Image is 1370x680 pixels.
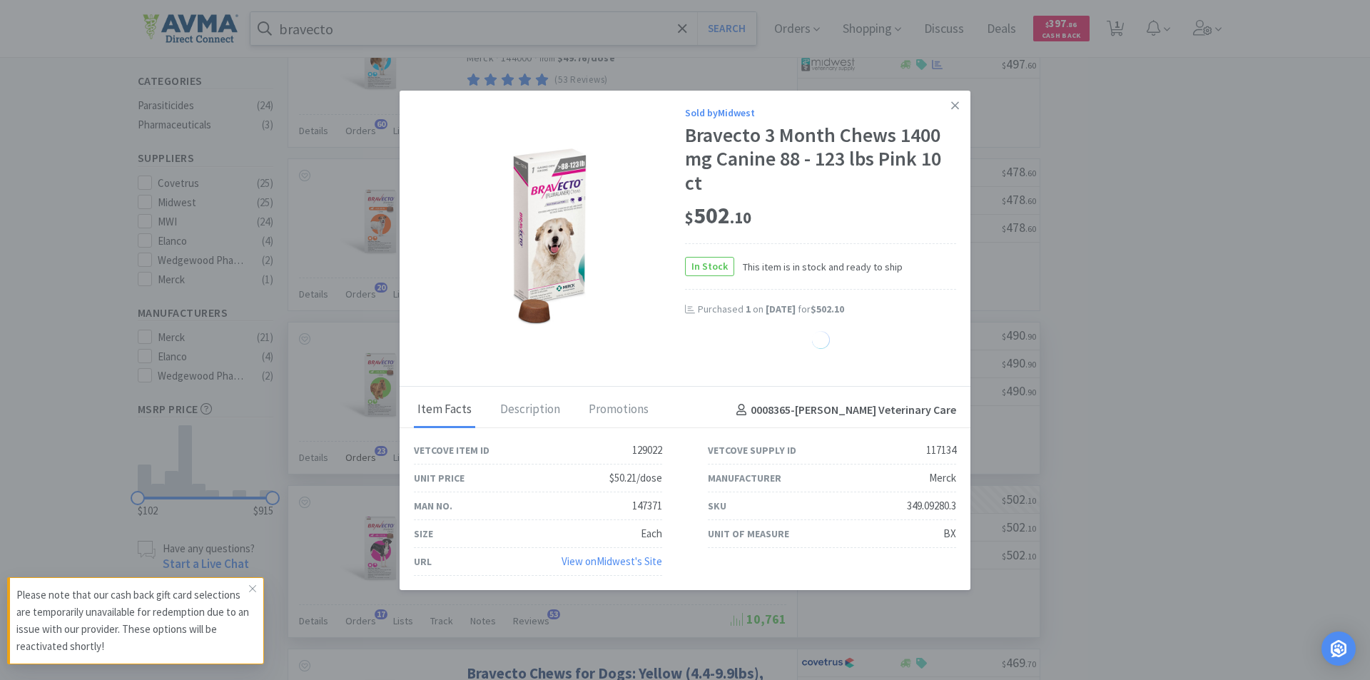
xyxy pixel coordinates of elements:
h4: 0008365 - [PERSON_NAME] Veterinary Care [731,401,956,420]
div: 349.09280.3 [907,497,956,514]
div: BX [943,525,956,542]
div: Manufacturer [708,470,781,486]
div: Size [414,526,433,542]
span: In Stock [686,258,734,275]
div: Unit Price [414,470,465,486]
div: Item Facts [414,392,475,428]
p: Please note that our cash back gift card selections are temporarily unavailable for redemption du... [16,587,249,655]
div: 147371 [632,497,662,514]
a: View onMidwest's Site [562,554,662,568]
div: Vetcove Item ID [414,442,489,458]
div: Bravecto 3 Month Chews 1400 mg Canine 88 - 123 lbs Pink 10 ct [685,123,956,196]
img: 4d2d1fbef7f544d4b9ed64120dec0aef_117134.jpeg [457,141,642,327]
div: $50.21/dose [609,470,662,487]
span: $ [685,208,694,228]
div: Vetcove Supply ID [708,442,796,458]
span: [DATE] [766,303,796,315]
div: SKU [708,498,726,514]
span: $502.10 [811,303,844,315]
div: URL [414,554,432,569]
div: Sold by Midwest [685,105,956,121]
div: 129022 [632,442,662,459]
div: Each [641,525,662,542]
div: Man No. [414,498,452,514]
div: Description [497,392,564,428]
span: 502 [685,201,751,230]
div: Purchased on for [698,303,956,317]
div: Promotions [585,392,652,428]
div: 117134 [926,442,956,459]
span: 1 [746,303,751,315]
span: . 10 [730,208,751,228]
div: Open Intercom Messenger [1321,631,1356,666]
div: Merck [929,470,956,487]
span: This item is in stock and ready to ship [734,259,903,275]
div: Unit of Measure [708,526,789,542]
